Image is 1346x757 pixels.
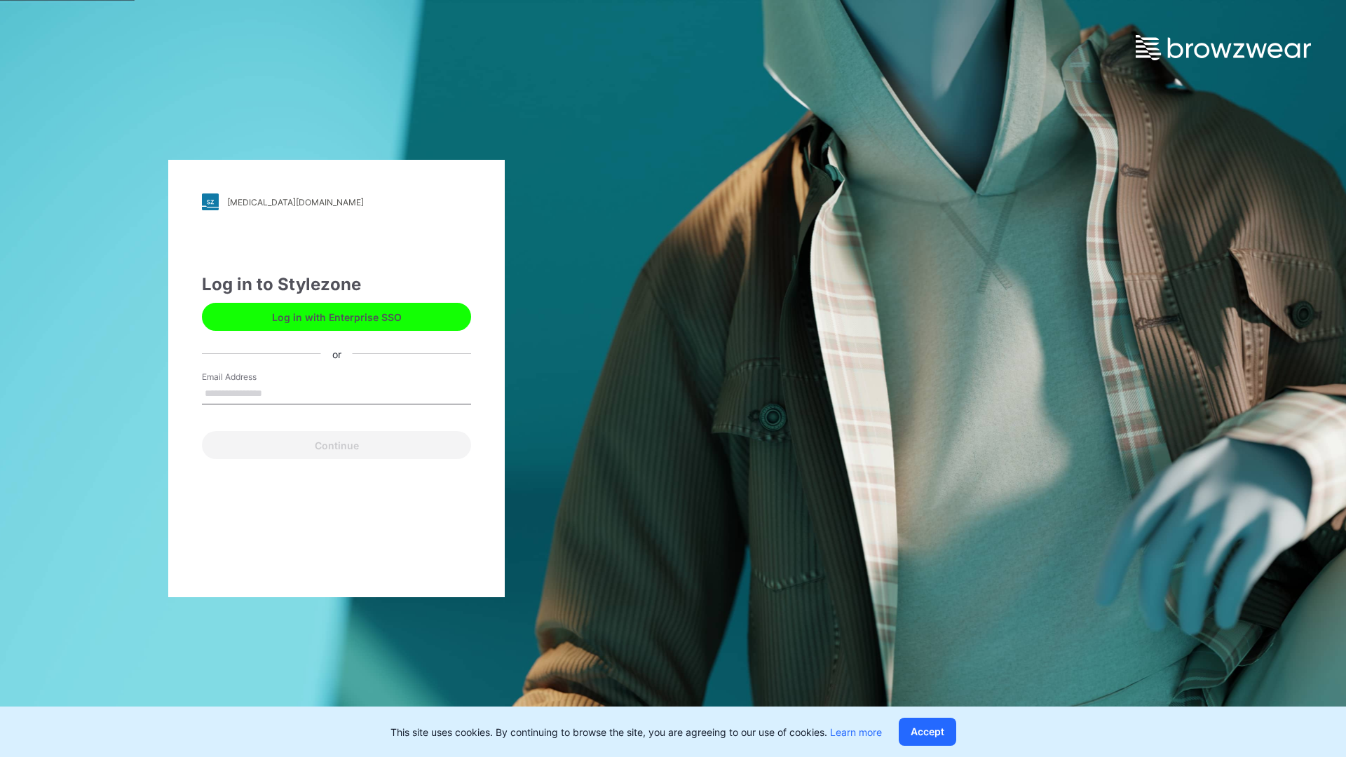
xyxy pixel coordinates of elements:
[202,272,471,297] div: Log in to Stylezone
[202,371,300,383] label: Email Address
[830,726,882,738] a: Learn more
[202,193,471,210] a: [MEDICAL_DATA][DOMAIN_NAME]
[202,303,471,331] button: Log in with Enterprise SSO
[321,346,353,361] div: or
[899,718,956,746] button: Accept
[390,725,882,739] p: This site uses cookies. By continuing to browse the site, you are agreeing to our use of cookies.
[1136,35,1311,60] img: browzwear-logo.e42bd6dac1945053ebaf764b6aa21510.svg
[202,193,219,210] img: stylezone-logo.562084cfcfab977791bfbf7441f1a819.svg
[227,197,364,207] div: [MEDICAL_DATA][DOMAIN_NAME]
